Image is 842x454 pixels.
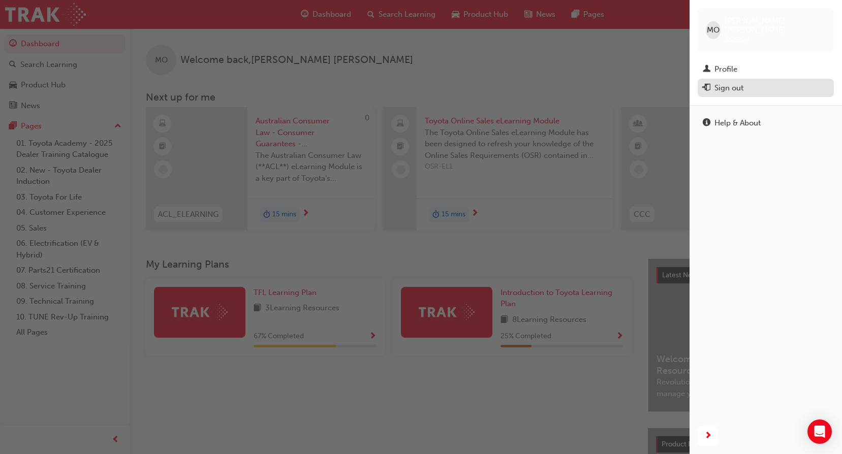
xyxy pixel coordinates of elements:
[714,63,737,75] div: Profile
[704,430,712,442] span: next-icon
[714,117,761,129] div: Help & About
[703,84,710,93] span: exit-icon
[703,119,710,128] span: info-icon
[698,114,834,133] a: Help & About
[703,65,710,74] span: man-icon
[807,419,832,444] div: Open Intercom Messenger
[714,82,743,94] div: Sign out
[725,16,826,35] span: [PERSON_NAME] [PERSON_NAME]
[725,35,749,44] span: 656294
[707,24,720,36] span: MO
[698,60,834,79] a: Profile
[698,79,834,98] button: Sign out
